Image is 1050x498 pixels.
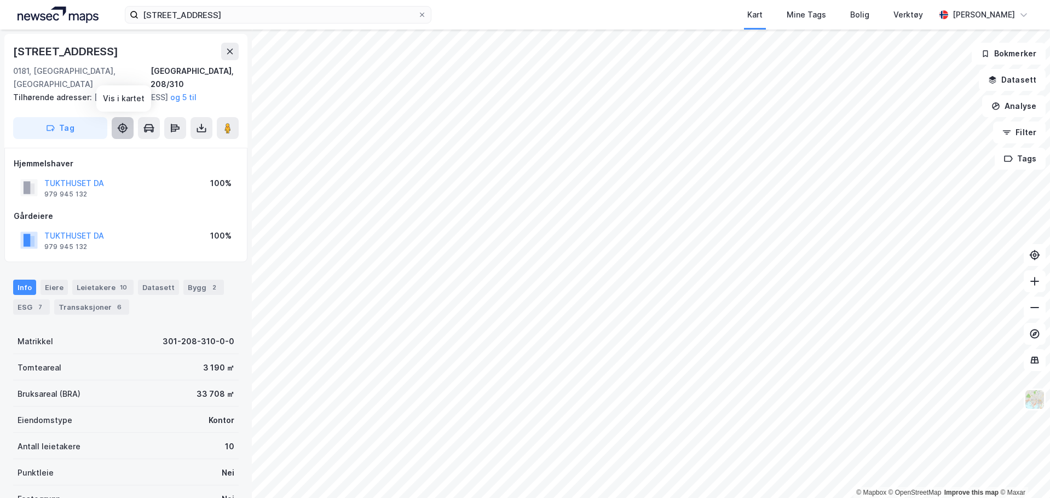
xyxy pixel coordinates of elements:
[18,414,72,427] div: Eiendomstype
[163,335,234,348] div: 301-208-310-0-0
[13,43,120,60] div: [STREET_ADDRESS]
[13,299,50,315] div: ESG
[13,92,94,102] span: Tilhørende adresser:
[151,65,239,91] div: [GEOGRAPHIC_DATA], 208/310
[856,489,886,496] a: Mapbox
[44,242,87,251] div: 979 945 132
[209,414,234,427] div: Kontor
[114,302,125,312] div: 6
[18,387,80,401] div: Bruksareal (BRA)
[13,117,107,139] button: Tag
[850,8,869,21] div: Bolig
[982,95,1046,117] button: Analyse
[995,445,1050,498] iframe: Chat Widget
[995,445,1050,498] div: Kontrollprogram for chat
[183,280,224,295] div: Bygg
[893,8,923,21] div: Verktøy
[210,177,232,190] div: 100%
[18,440,80,453] div: Antall leietakere
[944,489,999,496] a: Improve this map
[41,280,68,295] div: Eiere
[889,489,942,496] a: OpenStreetMap
[138,280,179,295] div: Datasett
[1024,389,1045,410] img: Z
[118,282,129,293] div: 10
[979,69,1046,91] button: Datasett
[209,282,220,293] div: 2
[72,280,134,295] div: Leietakere
[13,280,36,295] div: Info
[953,8,1015,21] div: [PERSON_NAME]
[203,361,234,374] div: 3 190 ㎡
[747,8,763,21] div: Kart
[787,8,826,21] div: Mine Tags
[197,387,234,401] div: 33 708 ㎡
[18,466,54,479] div: Punktleie
[13,65,151,91] div: 0181, [GEOGRAPHIC_DATA], [GEOGRAPHIC_DATA]
[225,440,234,453] div: 10
[222,466,234,479] div: Nei
[54,299,129,315] div: Transaksjoner
[18,361,61,374] div: Tomteareal
[14,210,238,223] div: Gårdeiere
[14,157,238,170] div: Hjemmelshaver
[13,91,230,104] div: [STREET_ADDRESS]
[210,229,232,242] div: 100%
[44,190,87,199] div: 979 945 132
[34,302,45,312] div: 7
[993,121,1046,143] button: Filter
[18,335,53,348] div: Matrikkel
[995,148,1046,170] button: Tags
[139,7,418,23] input: Søk på adresse, matrikkel, gårdeiere, leietakere eller personer
[18,7,99,23] img: logo.a4113a55bc3d86da70a041830d287a7e.svg
[972,43,1046,65] button: Bokmerker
